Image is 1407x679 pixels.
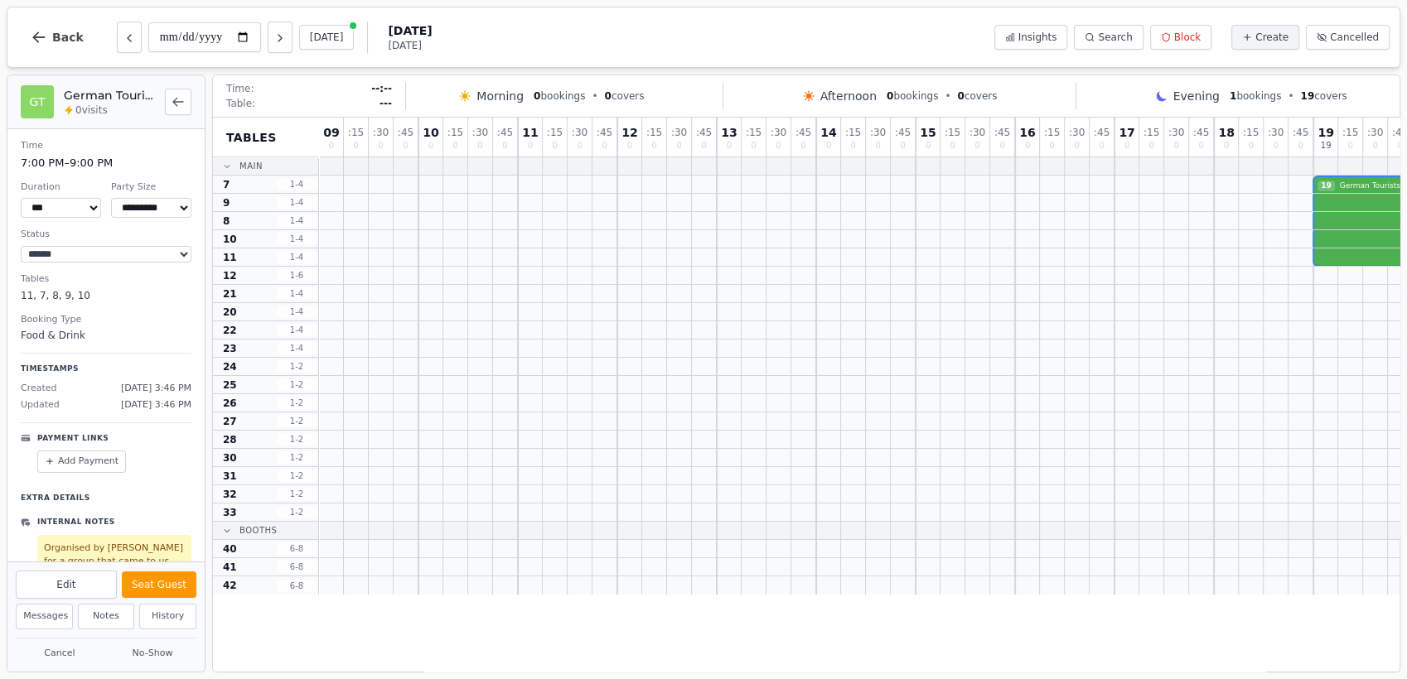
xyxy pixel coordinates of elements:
[592,89,597,103] span: •
[1018,31,1057,44] span: Insights
[452,142,457,150] span: 0
[1173,142,1178,150] span: 0
[277,214,317,227] span: 1 - 4
[21,228,191,242] dt: Status
[277,178,317,190] span: 1 - 4
[476,88,524,104] span: Morning
[1318,181,1335,192] span: 19
[1342,128,1358,137] span: : 15
[771,128,786,137] span: : 30
[268,22,293,53] button: Next day
[1044,128,1060,137] span: : 15
[239,524,277,537] span: Booths
[423,127,438,138] span: 10
[1173,88,1220,104] span: Evening
[1298,142,1303,150] span: 0
[1074,142,1079,150] span: 0
[1074,25,1143,50] button: Search
[277,233,317,245] span: 1 - 4
[277,324,317,336] span: 1 - 4
[21,85,54,118] div: GT
[676,142,681,150] span: 0
[380,97,392,110] span: ---
[223,287,237,301] span: 21
[44,542,185,610] p: Organised by [PERSON_NAME] for a group that came to us last year. £30 a head for 3 course menu. S...
[887,89,938,103] span: bookings
[223,433,237,446] span: 28
[21,155,191,171] dd: 7:00 PM – 9:00 PM
[945,89,950,103] span: •
[223,269,237,282] span: 12
[1318,127,1333,138] span: 19
[870,128,886,137] span: : 30
[1230,90,1236,102] span: 1
[109,643,196,664] button: No-Show
[1099,142,1104,150] span: 0
[920,127,936,138] span: 15
[223,579,237,592] span: 42
[223,542,237,556] span: 40
[850,142,855,150] span: 0
[223,324,237,337] span: 22
[37,433,109,445] p: Payment Links
[604,89,644,103] span: covers
[75,104,108,117] span: 0 visits
[223,342,237,355] span: 23
[552,142,557,150] span: 0
[223,178,230,191] span: 7
[1330,31,1379,44] span: Cancelled
[277,580,317,592] span: 6 - 8
[371,82,392,95] span: --:--
[826,142,831,150] span: 0
[646,128,662,137] span: : 15
[1268,128,1284,137] span: : 30
[1148,142,1153,150] span: 0
[122,571,196,598] button: Seat Guest
[223,196,230,209] span: 9
[239,160,263,172] span: Main
[1124,142,1129,150] span: 0
[627,142,632,150] span: 0
[1174,31,1201,44] span: Block
[974,142,979,150] span: 0
[277,451,317,464] span: 1 - 2
[373,128,389,137] span: : 30
[746,128,762,137] span: : 15
[621,127,637,138] span: 12
[1347,142,1352,150] span: 0
[226,82,254,95] span: Time:
[111,181,191,195] dt: Party Size
[1218,127,1234,138] span: 18
[597,128,612,137] span: : 45
[1397,142,1402,150] span: 0
[223,506,237,519] span: 33
[226,97,255,110] span: Table:
[223,488,237,501] span: 32
[900,142,905,150] span: 0
[795,128,811,137] span: : 45
[1300,90,1314,102] span: 19
[21,139,191,153] dt: Time
[1069,128,1085,137] span: : 30
[602,142,607,150] span: 0
[1150,25,1211,50] button: Block
[21,398,60,412] span: Updated
[1098,31,1132,44] span: Search
[428,142,433,150] span: 0
[353,142,358,150] span: 0
[277,342,317,354] span: 1 - 4
[226,129,277,146] span: Tables
[1198,142,1203,150] span: 0
[671,128,687,137] span: : 30
[577,142,582,150] span: 0
[1367,128,1383,137] span: : 30
[17,17,97,57] button: Back
[277,561,317,573] span: 6 - 8
[329,142,334,150] span: 0
[1248,142,1253,150] span: 0
[1255,31,1289,44] span: Create
[277,470,317,482] span: 1 - 2
[223,306,237,319] span: 20
[696,128,712,137] span: : 45
[887,90,893,102] span: 0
